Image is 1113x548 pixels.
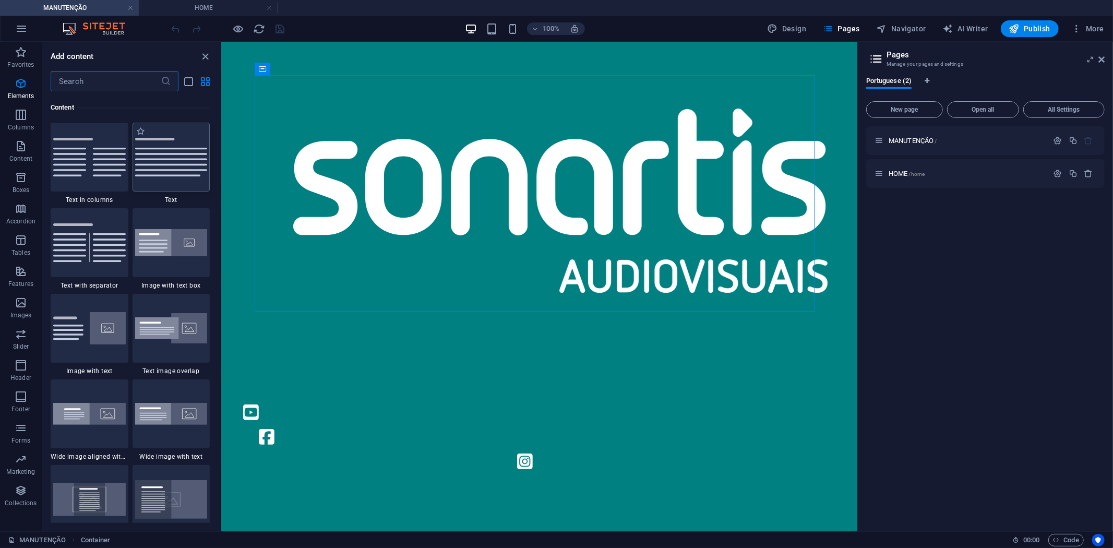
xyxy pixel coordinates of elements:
[133,367,210,375] span: Text image overlap
[51,123,128,204] div: Text in columns
[53,312,126,344] img: text-with-image-v4.svg
[13,342,29,351] p: Slider
[763,20,811,37] div: Design (Ctrl+Alt+Y)
[1071,23,1104,34] span: More
[866,75,912,89] span: Portuguese (2)
[877,23,926,34] span: Navigator
[53,138,126,176] img: text-in-columns.svg
[871,106,938,113] span: New page
[909,171,925,177] span: /home
[1053,534,1079,546] span: Code
[60,22,138,35] img: Editor Logo
[1009,23,1050,34] span: Publish
[819,20,864,37] button: Pages
[133,294,210,375] div: Text image overlap
[199,75,212,88] button: grid-view
[139,2,278,14] h4: HOME
[11,405,30,413] p: Footer
[1012,534,1040,546] h6: Session time
[1023,534,1039,546] span: 00 00
[1084,136,1093,145] div: The startpage cannot be deleted
[51,294,128,375] div: Image with text
[253,22,266,35] button: reload
[51,71,161,92] input: Search
[135,229,208,257] img: image-with-text-box.svg
[133,452,210,461] span: Wide image with text
[9,154,32,163] p: Content
[51,379,128,461] div: Wide image aligned with text
[51,101,210,114] h6: Content
[135,403,208,425] img: wide-image-with-text.svg
[889,137,937,145] span: MANUTENÇÃO
[1054,136,1062,145] div: Settings
[51,281,128,290] span: Text with separator
[51,50,94,63] h6: Add content
[570,24,579,33] i: On resize automatically adjust zoom level to fit chosen device.
[51,196,128,204] span: Text in columns
[133,281,210,290] span: Image with text box
[11,248,30,257] p: Tables
[543,22,559,35] h6: 100%
[866,101,943,118] button: New page
[133,208,210,290] div: Image with text box
[1028,106,1100,113] span: All Settings
[53,223,126,262] img: text-with-separator.svg
[872,20,930,37] button: Navigator
[1084,169,1093,178] div: Remove
[1031,536,1032,544] span: :
[1069,136,1078,145] div: Duplicate
[885,170,1048,177] div: HOME/home
[11,436,30,445] p: Forms
[135,480,208,519] img: text-on-bacground.svg
[232,22,245,35] button: Click here to leave preview mode and continue editing
[81,534,110,546] span: Click to select. Double-click to edit
[823,23,859,34] span: Pages
[133,379,210,461] div: Wide image with text
[10,311,32,319] p: Images
[866,77,1105,97] div: Language Tabs
[135,313,208,344] img: text-image-overlap.svg
[1054,169,1062,178] div: Settings
[81,534,110,546] nav: breadcrumb
[51,208,128,290] div: Text with separator
[133,196,210,204] span: Text
[10,374,31,382] p: Header
[887,50,1105,59] h2: Pages
[133,123,210,204] div: Text
[1001,20,1059,37] button: Publish
[952,106,1014,113] span: Open all
[8,534,66,546] a: Click to cancel selection. Double-click to open Pages
[6,468,35,476] p: Marketing
[8,92,34,100] p: Elements
[939,20,992,37] button: AI Writer
[947,101,1019,118] button: Open all
[53,483,126,516] img: text-on-background-centered.svg
[7,61,34,69] p: Favorites
[135,138,208,176] img: text.svg
[943,23,988,34] span: AI Writer
[254,23,266,35] i: Reload page
[137,127,146,136] span: Add to favorites
[1067,20,1108,37] button: More
[1092,534,1105,546] button: Usercentrics
[527,22,564,35] button: 100%
[889,170,925,177] span: HOME
[183,75,195,88] button: list-view
[768,23,807,34] span: Design
[8,280,33,288] p: Features
[6,217,35,225] p: Accordion
[8,123,34,132] p: Columns
[1023,101,1105,118] button: All Settings
[53,403,126,425] img: wide-image-with-text-aligned.svg
[1069,169,1078,178] div: Duplicate
[13,186,30,194] p: Boxes
[887,59,1084,69] h3: Manage your pages and settings
[5,499,37,507] p: Collections
[51,452,128,461] span: Wide image aligned with text
[1048,534,1084,546] button: Code
[935,138,937,144] span: /
[763,20,811,37] button: Design
[885,137,1048,144] div: MANUTENÇÃO/
[51,367,128,375] span: Image with text
[199,50,212,63] button: close panel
